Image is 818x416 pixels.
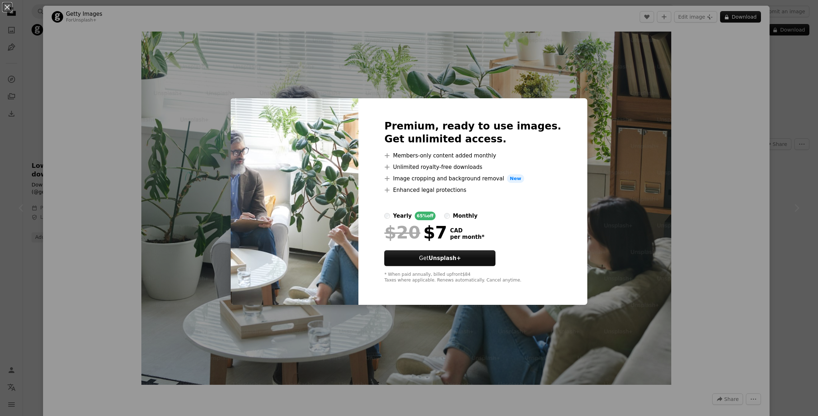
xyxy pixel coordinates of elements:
li: Enhanced legal protections [384,186,561,194]
div: 65% off [415,212,436,220]
img: premium_photo-1664300202020-960040281de8 [231,98,358,305]
div: $7 [384,223,447,242]
strong: Unsplash+ [429,255,461,261]
li: Unlimited royalty-free downloads [384,163,561,171]
span: $20 [384,223,420,242]
button: GetUnsplash+ [384,250,495,266]
span: New [507,174,524,183]
input: yearly65%off [384,213,390,219]
div: monthly [453,212,478,220]
input: monthly [444,213,450,219]
li: Image cropping and background removal [384,174,561,183]
div: * When paid annually, billed upfront $84 Taxes where applicable. Renews automatically. Cancel any... [384,272,561,283]
h2: Premium, ready to use images. Get unlimited access. [384,120,561,146]
span: per month * [450,234,484,240]
div: yearly [393,212,412,220]
span: CAD [450,227,484,234]
li: Members-only content added monthly [384,151,561,160]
